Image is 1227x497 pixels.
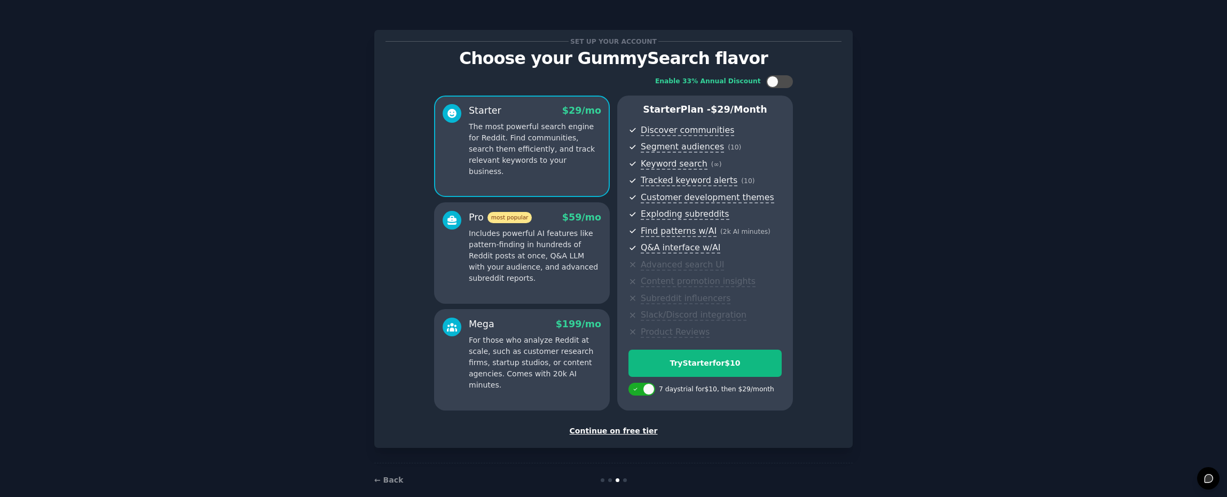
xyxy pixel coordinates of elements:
div: Enable 33% Annual Discount [655,77,761,86]
span: Keyword search [641,159,707,170]
button: TryStarterfor$10 [628,350,782,377]
span: Slack/Discord integration [641,310,746,321]
span: Segment audiences [641,141,724,153]
span: Subreddit influencers [641,293,730,304]
span: most popular [487,212,532,223]
p: Starter Plan - [628,103,782,116]
span: Set up your account [569,36,659,47]
span: ( ∞ ) [711,161,722,168]
span: Find patterns w/AI [641,226,717,237]
span: ( 10 ) [728,144,741,151]
span: $ 199 /mo [556,319,601,329]
a: ← Back [374,476,403,484]
span: ( 10 ) [741,177,754,185]
span: Product Reviews [641,327,710,338]
span: $ 59 /mo [562,212,601,223]
p: The most powerful search engine for Reddit. Find communities, search them efficiently, and track ... [469,121,601,177]
span: $ 29 /mo [562,105,601,116]
p: For those who analyze Reddit at scale, such as customer research firms, startup studios, or conte... [469,335,601,391]
div: Mega [469,318,494,331]
p: Choose your GummySearch flavor [386,49,841,68]
p: Includes powerful AI features like pattern-finding in hundreds of Reddit posts at once, Q&A LLM w... [469,228,601,284]
span: Customer development themes [641,192,774,203]
div: 7 days trial for $10 , then $ 29 /month [659,385,774,395]
div: Starter [469,104,501,117]
div: Pro [469,211,532,224]
div: Continue on free tier [386,425,841,437]
span: Advanced search UI [641,259,724,271]
span: Exploding subreddits [641,209,729,220]
span: Content promotion insights [641,276,756,287]
span: Discover communities [641,125,734,136]
span: ( 2k AI minutes ) [720,228,770,235]
span: Q&A interface w/AI [641,242,720,254]
div: Try Starter for $10 [629,358,781,369]
span: $ 29 /month [711,104,767,115]
span: Tracked keyword alerts [641,175,737,186]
